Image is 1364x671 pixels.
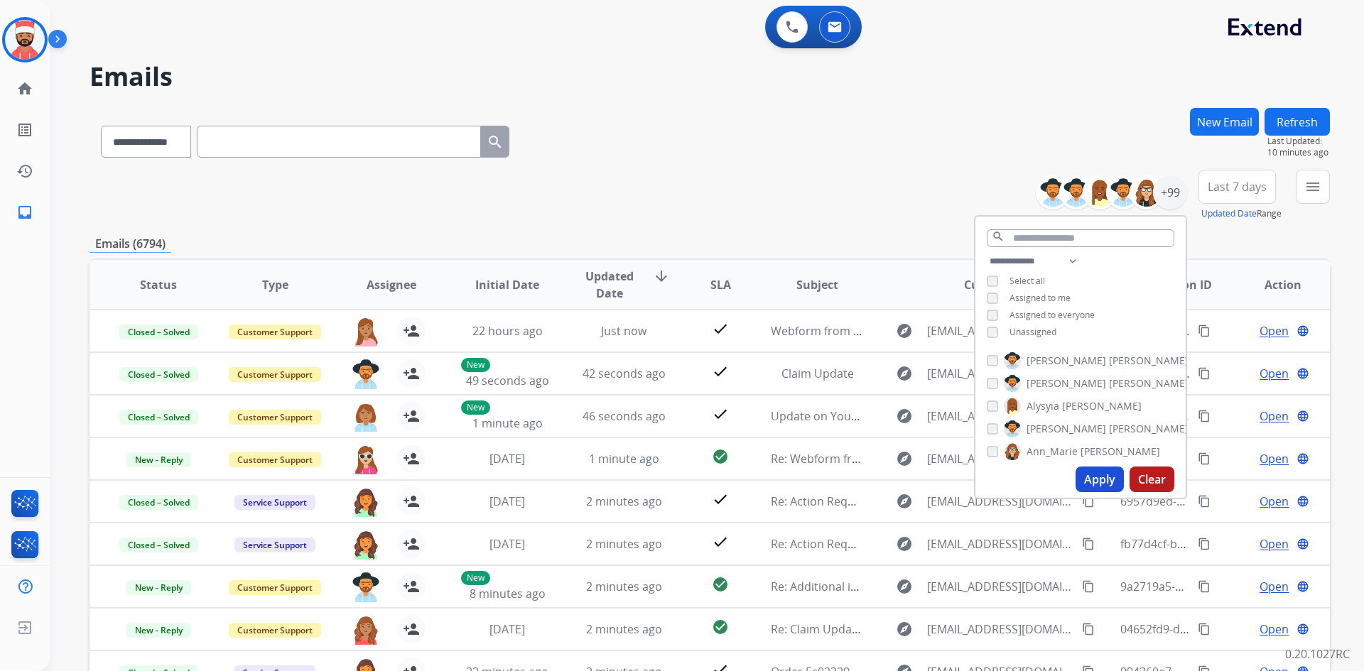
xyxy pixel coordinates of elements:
span: Closed – Solved [119,410,198,425]
span: [EMAIL_ADDRESS][DOMAIN_NAME] [927,621,1073,638]
span: 2 minutes ago [586,621,662,637]
mat-icon: content_copy [1198,324,1211,337]
mat-icon: explore [896,621,913,638]
span: [DATE] [489,621,525,637]
mat-icon: check [712,405,729,422]
mat-icon: person_add [403,450,420,467]
span: Initial Date [475,276,539,293]
mat-icon: check [712,363,729,380]
span: [EMAIL_ADDRESS][DOMAIN_NAME] [927,365,1073,382]
span: [PERSON_NAME] [1081,444,1160,459]
span: Alysyia [1027,399,1059,413]
p: 0.20.1027RC [1285,645,1350,662]
mat-icon: arrow_downward [653,268,670,285]
button: Last 7 days [1198,170,1276,204]
span: Open [1260,322,1289,339]
mat-icon: check [712,491,729,508]
mat-icon: language [1297,452,1309,465]
span: Assigned to me [1010,292,1071,304]
span: Type [262,276,288,293]
mat-icon: language [1297,367,1309,380]
span: 2 minutes ago [586,536,662,552]
mat-icon: person_add [403,365,420,382]
mat-icon: content_copy [1082,538,1095,550]
span: Unassigned [1010,326,1056,338]
span: [EMAIL_ADDRESS][DOMAIN_NAME] [927,578,1073,595]
button: New Email [1190,108,1259,136]
mat-icon: language [1297,324,1309,337]
span: Open [1260,365,1289,382]
span: Webform from [EMAIL_ADDRESS][DOMAIN_NAME] on [DATE] [771,323,1093,339]
img: agent-avatar [352,615,380,645]
span: Just now [601,323,646,339]
span: Customer Support [229,324,321,339]
span: fb77d4cf-bc77-408e-a50b-cbf2bfbb21a9 [1120,536,1331,552]
button: Updated Date [1201,208,1257,219]
span: Customer Support [229,367,321,382]
span: [EMAIL_ADDRESS][DOMAIN_NAME] [927,408,1073,425]
span: Open [1260,535,1289,552]
h2: Emails [90,62,1330,91]
span: Service Support [234,495,315,510]
mat-icon: search [487,133,504,151]
mat-icon: content_copy [1198,623,1211,635]
span: [DATE] [489,451,525,467]
span: New - Reply [126,452,191,467]
mat-icon: content_copy [1198,452,1211,465]
span: Open [1260,621,1289,638]
span: Re: Webform from [EMAIL_ADDRESS][DOMAIN_NAME] on [DATE] [771,451,1112,467]
p: New [461,358,490,372]
mat-icon: language [1297,580,1309,593]
span: 46 seconds ago [583,408,666,424]
mat-icon: language [1297,623,1309,635]
span: [EMAIL_ADDRESS][DOMAIN_NAME] [927,322,1073,339]
span: Re: Additional information [771,579,911,594]
mat-icon: inbox [16,204,33,221]
span: Ann_Marie [1027,444,1078,459]
span: Assignee [367,276,416,293]
span: Customer Support [229,580,321,595]
span: 10 minutes ago [1267,147,1330,158]
mat-icon: content_copy [1082,495,1095,508]
button: Apply [1076,467,1124,492]
span: Open [1260,408,1289,425]
mat-icon: content_copy [1198,495,1211,508]
span: Closed – Solved [119,367,198,382]
span: [PERSON_NAME] [1109,354,1189,368]
mat-icon: content_copy [1198,410,1211,422]
img: avatar [5,20,45,60]
span: Range [1201,207,1282,219]
span: Open [1260,493,1289,510]
span: Closed – Solved [119,324,198,339]
mat-icon: explore [896,535,913,552]
span: [EMAIL_ADDRESS][DOMAIN_NAME] [927,450,1073,467]
span: [PERSON_NAME] [1027,422,1106,436]
mat-icon: explore [896,578,913,595]
span: Open [1260,450,1289,467]
span: Subject [796,276,838,293]
span: Last 7 days [1208,184,1267,190]
span: 8 minutes ago [470,586,546,601]
mat-icon: person_add [403,578,420,595]
span: 1 minute ago [589,451,659,467]
span: Assigned to everyone [1010,309,1095,321]
span: Re: Claim Update. [771,621,865,637]
div: +99 [1153,175,1187,209]
mat-icon: check_circle [712,618,729,635]
span: [PERSON_NAME] [1027,376,1106,391]
mat-icon: explore [896,450,913,467]
mat-icon: person_add [403,408,420,425]
mat-icon: explore [896,365,913,382]
span: Customer Support [229,410,321,425]
mat-icon: history [16,163,33,180]
span: Last Updated: [1267,136,1330,147]
th: Action [1213,260,1330,310]
mat-icon: person_add [403,621,420,638]
mat-icon: content_copy [1198,538,1211,550]
span: Customer Support [229,452,321,467]
span: New - Reply [126,623,191,638]
button: Refresh [1265,108,1330,136]
mat-icon: check_circle [712,448,729,465]
span: Customer Support [229,623,321,638]
span: Closed – Solved [119,538,198,552]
